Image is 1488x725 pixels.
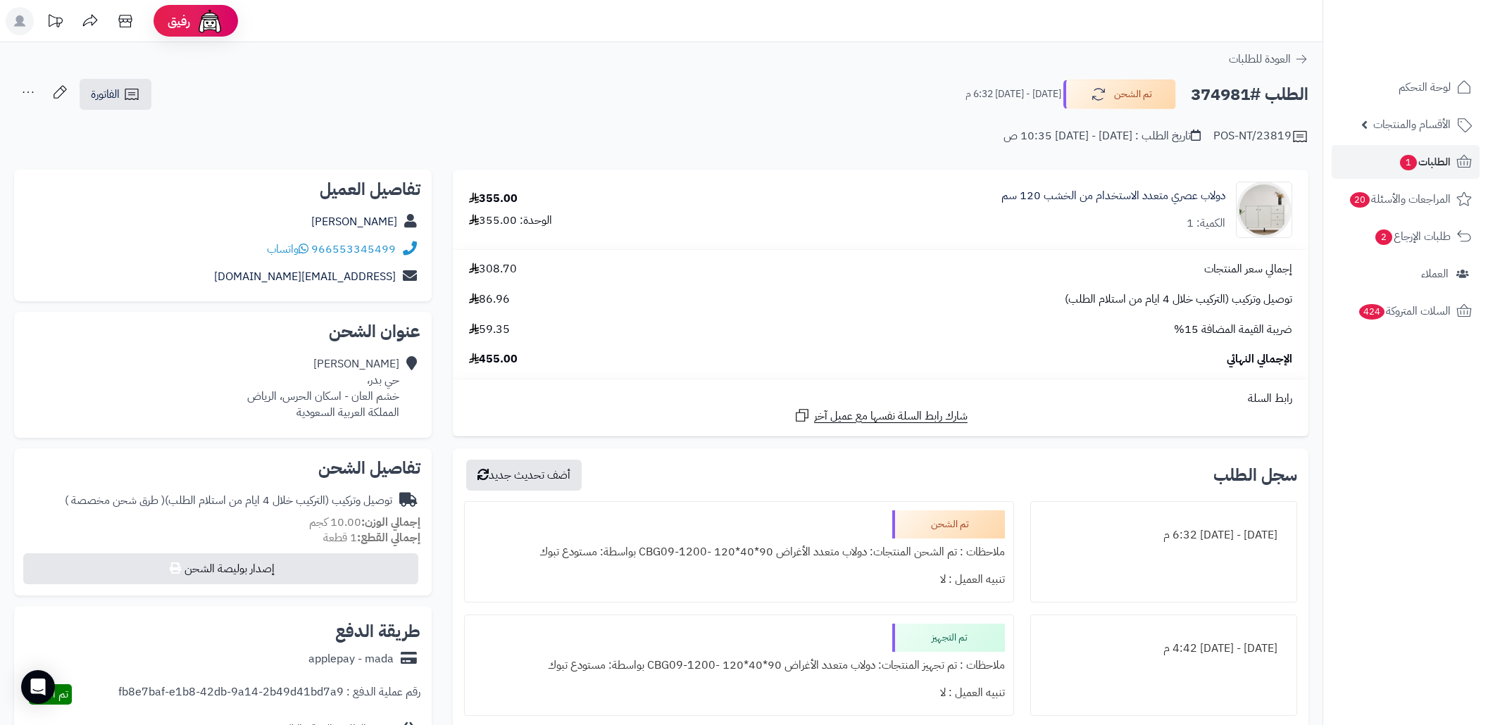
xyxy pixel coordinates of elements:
span: 86.96 [469,291,510,308]
span: ضريبة القيمة المضافة 15% [1174,322,1292,338]
span: العودة للطلبات [1229,51,1291,68]
strong: إجمالي القطع: [357,529,420,546]
span: السلات المتروكة [1358,301,1451,321]
span: طلبات الإرجاع [1374,227,1451,246]
a: العملاء [1332,257,1480,291]
span: العملاء [1421,264,1449,284]
button: أضف تحديث جديد [466,460,582,491]
h2: عنوان الشحن [25,323,420,340]
h2: تفاصيل الشحن [25,460,420,477]
img: ai-face.png [196,7,224,35]
a: 966553345499 [311,241,396,258]
h3: سجل الطلب [1213,467,1297,484]
button: إصدار بوليصة الشحن [23,553,418,584]
span: 20 [1350,192,1370,208]
small: [DATE] - [DATE] 6:32 م [965,87,1061,101]
a: تحديثات المنصة [37,7,73,39]
img: 1753272550-1-90x90.jpg [1237,182,1292,238]
h2: الطلب #374981 [1191,80,1308,109]
h2: تفاصيل العميل [25,181,420,198]
span: الأقسام والمنتجات [1373,115,1451,134]
div: تم التجهيز [892,624,1005,652]
a: الطلبات1 [1332,145,1480,179]
a: المراجعات والأسئلة20 [1332,182,1480,216]
span: 59.35 [469,322,510,338]
span: المراجعات والأسئلة [1349,189,1451,209]
a: شارك رابط السلة نفسها مع عميل آخر [794,407,968,424]
span: الفاتورة [91,86,120,103]
span: لوحة التحكم [1399,77,1451,97]
div: تنبيه العميل : لا [473,679,1005,707]
div: الكمية: 1 [1187,215,1225,232]
span: 455.00 [469,351,518,367]
div: رقم عملية الدفع : fb8e7baf-e1b8-42db-9a14-2b49d41bd7a9 [118,684,420,705]
a: الفاتورة [80,79,151,110]
div: الوحدة: 355.00 [469,213,552,229]
a: العودة للطلبات [1229,51,1308,68]
a: واتساب [267,241,308,258]
div: تم الشحن [892,510,1005,538]
strong: إجمالي الوزن: [361,514,420,531]
span: رفيق [168,13,190,30]
div: applepay - mada [308,651,394,667]
span: 1 [1400,155,1417,170]
span: ( طرق شحن مخصصة ) [65,492,165,509]
span: 308.70 [469,261,517,277]
a: دولاب عصري متعدد الاستخدام من الخشب 120 سم [1001,188,1225,204]
div: ملاحظات : تم الشحن المنتجات: دولاب متعدد الأغراض 90*40*120 -CBG09-1200 بواسطة: مستودع تبوك [473,538,1005,566]
a: [EMAIL_ADDRESS][DOMAIN_NAME] [214,268,396,285]
div: توصيل وتركيب (التركيب خلال 4 ايام من استلام الطلب) [65,493,392,509]
div: [DATE] - [DATE] 4:42 م [1039,635,1288,662]
div: 355.00 [469,191,518,207]
small: 10.00 كجم [309,514,420,531]
span: شارك رابط السلة نفسها مع عميل آخر [814,408,968,424]
div: POS-NT/23819 [1213,128,1308,145]
a: [PERSON_NAME] [311,213,397,230]
div: تنبيه العميل : لا [473,566,1005,593]
div: تاريخ الطلب : [DATE] - [DATE] 10:35 ص [1004,128,1201,144]
small: 1 قطعة [323,529,420,546]
span: الإجمالي النهائي [1227,351,1292,367]
span: توصيل وتركيب (التركيب خلال 4 ايام من استلام الطلب) [1065,291,1292,308]
div: [PERSON_NAME] حي بدر، خشم العان - اسكان الحرس، الرياض المملكة العربية السعودية [247,356,399,420]
span: 424 [1359,304,1384,320]
button: تم الشحن [1063,80,1176,109]
div: Open Intercom Messenger [21,670,55,704]
div: ملاحظات : تم تجهيز المنتجات: دولاب متعدد الأغراض 90*40*120 -CBG09-1200 بواسطة: مستودع تبوك [473,652,1005,679]
a: طلبات الإرجاع2 [1332,220,1480,253]
a: السلات المتروكة424 [1332,294,1480,328]
div: رابط السلة [458,391,1303,407]
span: الطلبات [1399,152,1451,172]
span: 2 [1375,229,1392,245]
h2: طريقة الدفع [335,623,420,640]
a: لوحة التحكم [1332,70,1480,104]
span: إجمالي سعر المنتجات [1204,261,1292,277]
div: [DATE] - [DATE] 6:32 م [1039,522,1288,549]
